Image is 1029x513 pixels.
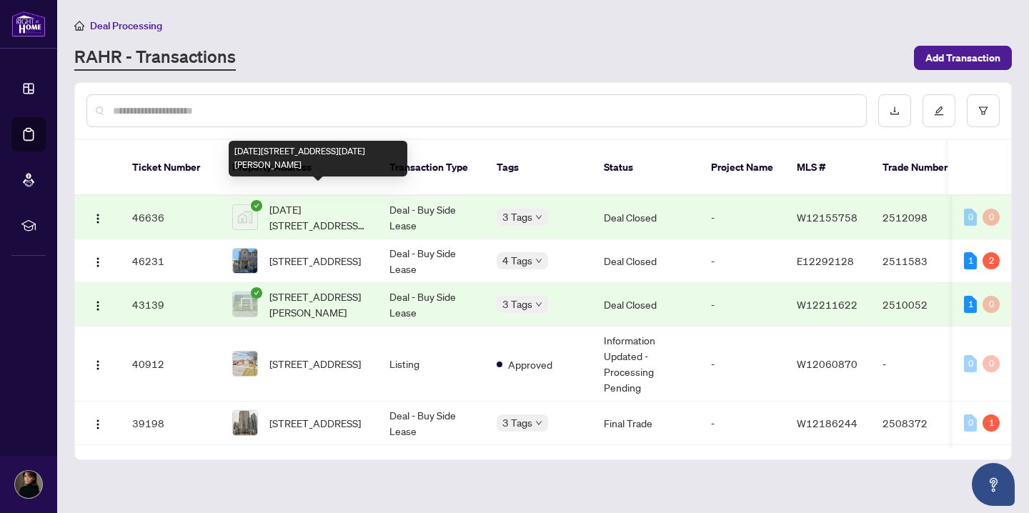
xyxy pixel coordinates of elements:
th: Ticket Number [121,140,221,196]
td: - [871,327,971,402]
td: 43139 [121,283,221,327]
button: Logo [86,249,109,272]
span: [STREET_ADDRESS] [269,415,361,431]
button: Logo [86,206,109,229]
div: 0 [983,296,1000,313]
td: Deal Closed [592,196,700,239]
th: Transaction Type [378,140,485,196]
div: 0 [983,209,1000,226]
button: Add Transaction [914,46,1012,70]
td: Deal - Buy Side Lease [378,402,485,445]
div: 1 [983,414,1000,432]
img: Logo [92,213,104,224]
div: 0 [983,355,1000,372]
button: Open asap [972,463,1015,506]
span: W12060870 [797,357,857,370]
td: 39198 [121,402,221,445]
span: [DATE][STREET_ADDRESS][DATE][PERSON_NAME] [269,201,367,233]
div: 1 [964,252,977,269]
td: Deal - Buy Side Lease [378,196,485,239]
span: [STREET_ADDRESS] [269,356,361,372]
span: W12211622 [797,298,857,311]
span: [STREET_ADDRESS][PERSON_NAME] [269,289,367,320]
td: Deal Closed [592,239,700,283]
div: [DATE][STREET_ADDRESS][DATE][PERSON_NAME] [229,141,407,176]
td: - [700,283,785,327]
button: edit [923,94,955,127]
span: edit [934,106,944,116]
span: down [535,257,542,264]
span: home [74,21,84,31]
a: RAHR - Transactions [74,45,236,71]
td: - [700,327,785,402]
td: 2510052 [871,283,971,327]
span: 3 Tags [502,296,532,312]
td: - [700,402,785,445]
span: down [535,214,542,221]
img: Profile Icon [15,471,42,498]
div: 0 [964,209,977,226]
span: Add Transaction [925,46,1000,69]
img: thumbnail-img [233,352,257,376]
img: thumbnail-img [233,411,257,435]
span: W12186244 [797,417,857,429]
span: [STREET_ADDRESS] [269,253,361,269]
td: Information Updated - Processing Pending [592,327,700,402]
img: Logo [92,359,104,371]
div: 2 [983,252,1000,269]
span: check-circle [251,200,262,211]
td: Listing [378,327,485,402]
img: thumbnail-img [233,249,257,273]
th: Property Address [221,140,378,196]
td: 46636 [121,196,221,239]
button: download [878,94,911,127]
td: 2508372 [871,402,971,445]
span: W12155758 [797,211,857,224]
span: 3 Tags [502,414,532,431]
span: E12292128 [797,254,854,267]
button: Logo [86,352,109,375]
span: down [535,419,542,427]
td: Deal Closed [592,283,700,327]
td: - [700,196,785,239]
button: filter [967,94,1000,127]
td: Final Trade [592,402,700,445]
span: 3 Tags [502,209,532,225]
span: filter [978,106,988,116]
span: Approved [508,357,552,372]
td: 2511583 [871,239,971,283]
span: down [535,301,542,308]
img: thumbnail-img [233,205,257,229]
img: logo [11,11,46,37]
td: Deal - Buy Side Lease [378,283,485,327]
div: 0 [964,355,977,372]
span: check-circle [251,287,262,299]
td: 46231 [121,239,221,283]
span: download [890,106,900,116]
span: Deal Processing [90,19,162,32]
th: MLS # [785,140,871,196]
span: 4 Tags [502,252,532,269]
img: thumbnail-img [233,292,257,317]
img: Logo [92,300,104,312]
th: Status [592,140,700,196]
th: Tags [485,140,592,196]
div: 1 [964,296,977,313]
th: Project Name [700,140,785,196]
img: Logo [92,256,104,268]
img: Logo [92,419,104,430]
th: Trade Number [871,140,971,196]
button: Logo [86,293,109,316]
td: 40912 [121,327,221,402]
button: Logo [86,412,109,434]
div: 0 [964,414,977,432]
td: Deal - Buy Side Lease [378,239,485,283]
td: 2512098 [871,196,971,239]
td: - [700,239,785,283]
